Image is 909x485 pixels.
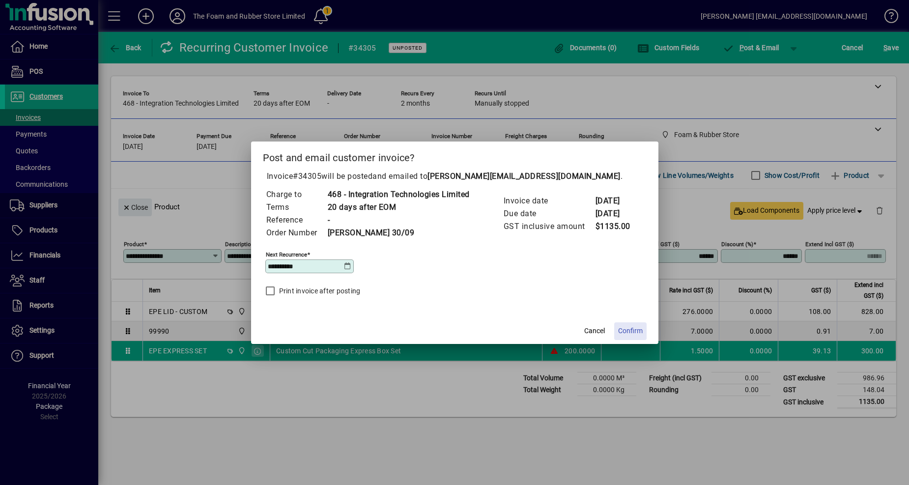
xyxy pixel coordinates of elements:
b: [PERSON_NAME][EMAIL_ADDRESS][DOMAIN_NAME] [427,171,621,181]
h2: Post and email customer invoice? [251,142,658,170]
td: - [327,214,470,227]
td: Terms [266,201,327,214]
td: Order Number [266,227,327,239]
td: 468 - Integration Technologies Limited [327,188,470,201]
td: Invoice date [503,195,595,207]
td: GST inclusive amount [503,220,595,233]
td: [PERSON_NAME] 30/09 [327,227,470,239]
td: Reference [266,214,327,227]
td: [DATE] [595,195,634,207]
button: Confirm [614,322,647,340]
span: and emailed to [372,171,621,181]
span: Cancel [584,326,605,336]
label: Print invoice after posting [277,286,361,296]
span: #34305 [293,171,321,181]
p: Invoice will be posted . [263,171,647,182]
td: 20 days after EOM [327,201,470,214]
td: [DATE] [595,207,634,220]
td: $1135.00 [595,220,634,233]
button: Cancel [579,322,610,340]
mat-label: Next recurrence [266,251,307,257]
td: Due date [503,207,595,220]
span: Confirm [618,326,643,336]
td: Charge to [266,188,327,201]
